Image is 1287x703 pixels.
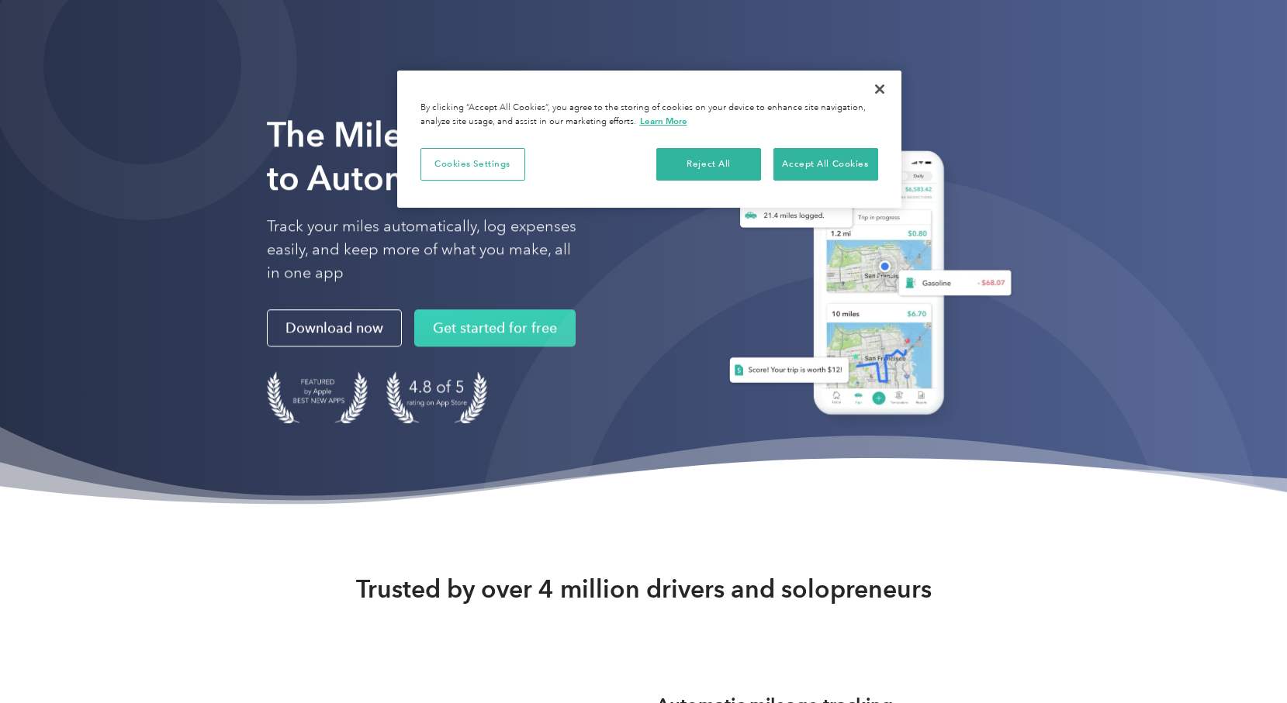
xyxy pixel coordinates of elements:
strong: Trusted by over 4 million drivers and solopreneurs [356,574,932,605]
button: Close [863,72,897,106]
button: Reject All [656,148,761,181]
a: Download now [267,309,402,346]
a: More information about your privacy, opens in a new tab [640,115,687,126]
img: 4.9 out of 5 stars on the app store [386,371,487,423]
img: Badge for Featured by Apple Best New Apps [267,371,368,423]
div: Privacy [397,71,901,208]
button: Cookies Settings [420,148,525,181]
div: Cookie banner [397,71,901,208]
button: Accept All Cookies [773,148,878,181]
a: Get started for free [414,309,576,346]
div: By clicking “Accept All Cookies”, you agree to the storing of cookies on your device to enhance s... [420,102,878,129]
p: Track your miles automatically, log expenses easily, and keep more of what you make, all in one app [267,215,577,284]
strong: The Mileage Tracking App to Automate Your Logs [267,114,678,198]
